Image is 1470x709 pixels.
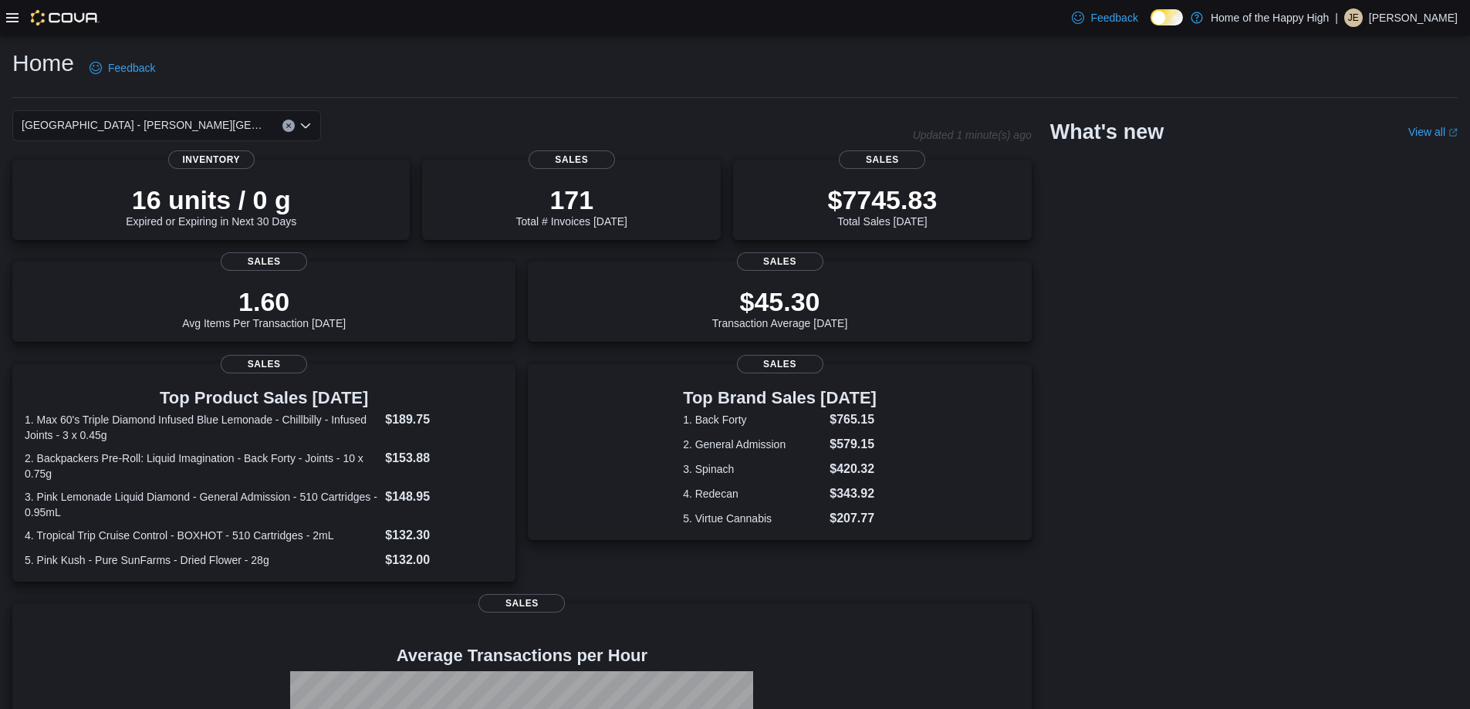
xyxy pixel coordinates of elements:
[827,184,937,228] div: Total Sales [DATE]
[683,389,877,407] h3: Top Brand Sales [DATE]
[1151,9,1183,25] input: Dark Mode
[25,389,503,407] h3: Top Product Sales [DATE]
[12,48,74,79] h1: Home
[683,437,823,452] dt: 2. General Admission
[529,150,615,169] span: Sales
[712,286,848,317] p: $45.30
[385,526,503,545] dd: $132.30
[830,435,877,454] dd: $579.15
[683,412,823,427] dt: 1. Back Forty
[478,594,565,613] span: Sales
[830,410,877,429] dd: $765.15
[830,509,877,528] dd: $207.77
[1408,126,1458,138] a: View allExternal link
[683,511,823,526] dt: 5. Virtue Cannabis
[168,150,255,169] span: Inventory
[1335,8,1338,27] p: |
[683,461,823,477] dt: 3. Spinach
[827,184,937,215] p: $7745.83
[299,120,312,132] button: Open list of options
[830,460,877,478] dd: $420.32
[712,286,848,329] div: Transaction Average [DATE]
[683,486,823,501] dt: 4. Redecan
[516,184,627,228] div: Total # Invoices [DATE]
[221,252,307,271] span: Sales
[1211,8,1329,27] p: Home of the Happy High
[182,286,346,317] p: 1.60
[1050,120,1164,144] h2: What's new
[25,647,1019,665] h4: Average Transactions per Hour
[126,184,296,215] p: 16 units / 0 g
[25,451,379,481] dt: 2. Backpackers Pre-Roll: Liquid Imagination - Back Forty - Joints - 10 x 0.75g
[22,116,267,134] span: [GEOGRAPHIC_DATA] - [PERSON_NAME][GEOGRAPHIC_DATA] - Fire & Flower
[25,528,379,543] dt: 4. Tropical Trip Cruise Control - BOXHOT - 510 Cartridges - 2mL
[25,489,379,520] dt: 3. Pink Lemonade Liquid Diamond - General Admission - 510 Cartridges - 0.95mL
[913,129,1032,141] p: Updated 1 minute(s) ago
[385,410,503,429] dd: $189.75
[516,184,627,215] p: 171
[83,52,161,83] a: Feedback
[25,412,379,443] dt: 1. Max 60's Triple Diamond Infused Blue Lemonade - Chillbilly - Infused Joints - 3 x 0.45g
[1448,128,1458,137] svg: External link
[182,286,346,329] div: Avg Items Per Transaction [DATE]
[737,355,823,373] span: Sales
[1348,8,1359,27] span: JE
[385,449,503,468] dd: $153.88
[126,184,296,228] div: Expired or Expiring in Next 30 Days
[385,551,503,569] dd: $132.00
[1344,8,1363,27] div: Jeremiah Edwards
[1066,2,1144,33] a: Feedback
[385,488,503,506] dd: $148.95
[839,150,925,169] span: Sales
[737,252,823,271] span: Sales
[221,355,307,373] span: Sales
[31,10,100,25] img: Cova
[25,552,379,568] dt: 5. Pink Kush - Pure SunFarms - Dried Flower - 28g
[830,484,877,503] dd: $343.92
[108,60,155,76] span: Feedback
[1369,8,1458,27] p: [PERSON_NAME]
[1090,10,1137,25] span: Feedback
[282,120,295,132] button: Clear input
[1151,25,1151,26] span: Dark Mode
